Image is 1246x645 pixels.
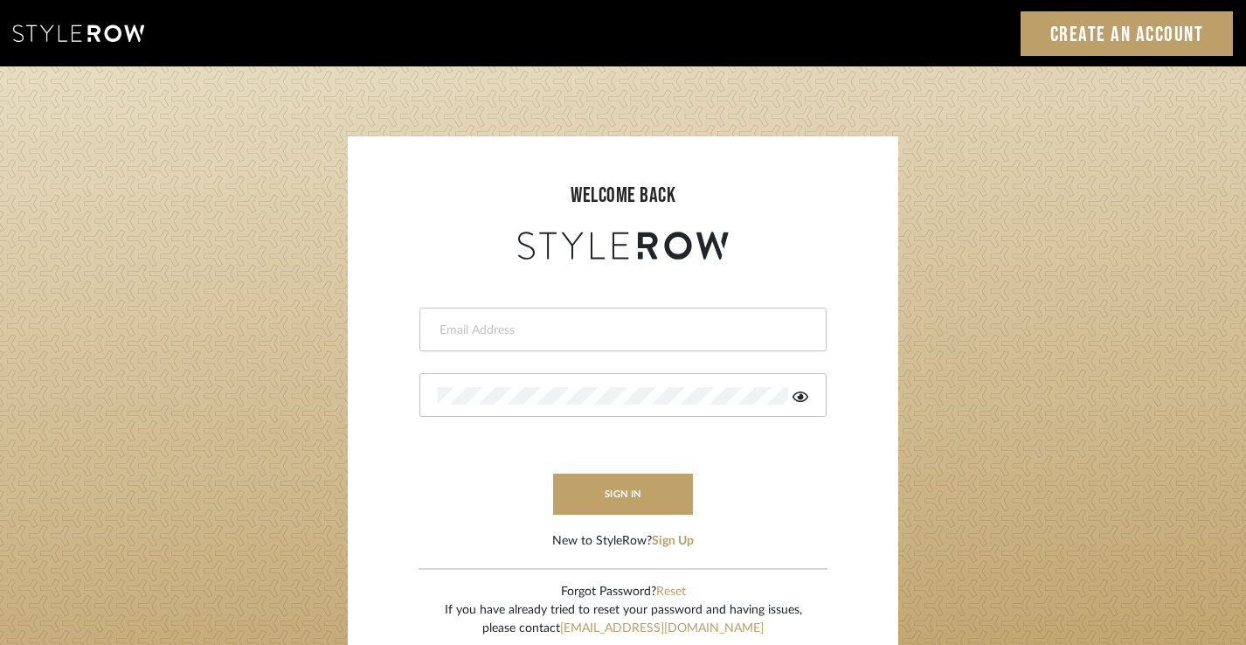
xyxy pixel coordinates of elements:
div: If you have already tried to reset your password and having issues, please contact [445,601,802,638]
div: New to StyleRow? [552,532,694,551]
button: Sign Up [652,532,694,551]
a: Create an Account [1021,11,1234,56]
div: welcome back [365,180,881,212]
button: Reset [656,583,686,601]
div: Forgot Password? [445,583,802,601]
input: Email Address [438,322,804,339]
a: [EMAIL_ADDRESS][DOMAIN_NAME] [560,622,764,635]
button: sign in [553,474,693,515]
